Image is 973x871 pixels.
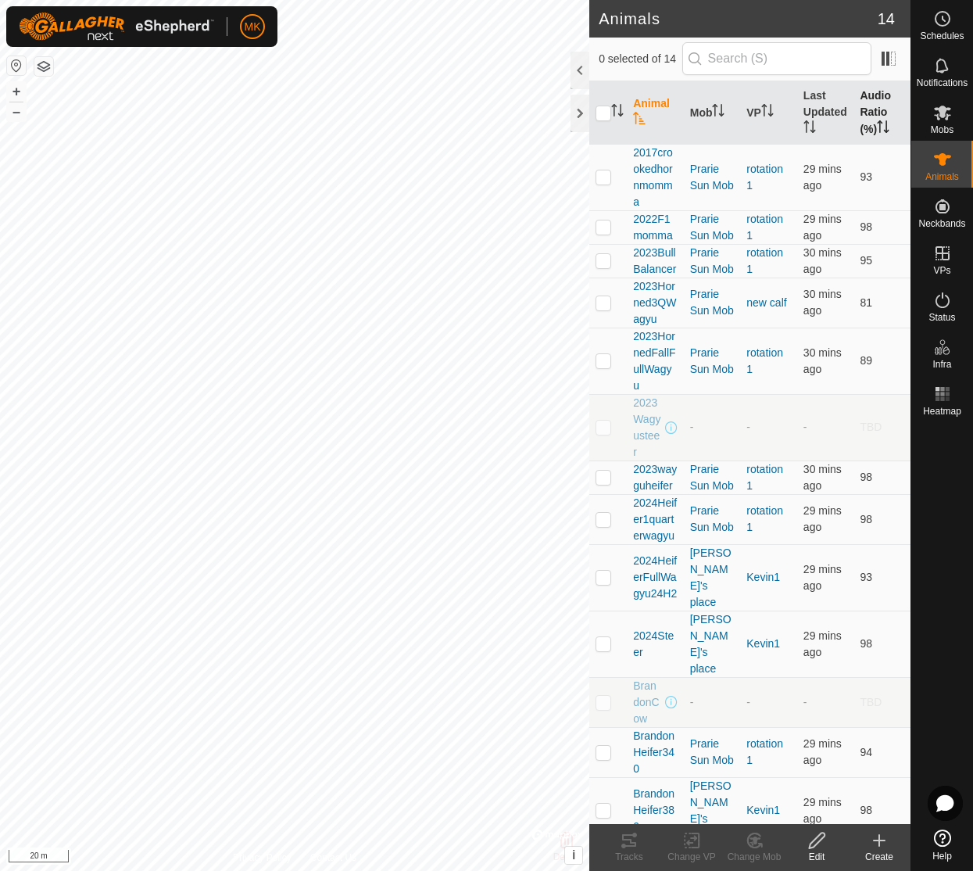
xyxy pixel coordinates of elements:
span: 23 Aug 2025 at 8:07 pm [803,629,842,658]
span: TBD [860,696,882,708]
a: Kevin1 [746,637,780,650]
a: rotation 1 [746,463,783,492]
span: 81 [860,296,872,309]
div: - [690,419,735,435]
div: Prarie Sun Mob [690,461,735,494]
th: Audio Ratio (%) [853,81,910,145]
span: Animals [925,172,959,181]
span: 23 Aug 2025 at 8:07 pm [803,346,842,375]
span: 94 [860,746,872,758]
a: rotation 1 [746,346,783,375]
span: 2023Horned3QWagyu [633,278,678,328]
span: 2024HeiferFullWagyu24H2 [633,553,678,602]
div: Prarie Sun Mob [690,736,735,769]
span: BrandonHeifer340 [633,728,678,777]
div: [PERSON_NAME]'s place [690,611,735,677]
span: 23 Aug 2025 at 8:07 pm [803,796,842,825]
app-display-virtual-paddock-transition: - [746,696,750,708]
span: 23 Aug 2025 at 8:07 pm [803,563,842,592]
p-sorticon: Activate to sort [761,106,774,119]
span: 23 Aug 2025 at 8:07 pm [803,213,842,242]
span: 98 [860,804,872,816]
div: Edit [785,850,848,864]
span: TBD [860,421,882,433]
span: BrandonHeifer380 [633,786,678,835]
p-sorticon: Activate to sort [633,114,646,127]
img: Gallagher Logo [19,13,214,41]
p-sorticon: Activate to sort [712,106,724,119]
p-sorticon: Activate to sort [803,123,816,135]
a: Help [911,823,973,867]
span: 23 Aug 2025 at 8:07 pm [803,163,842,192]
div: [PERSON_NAME]'s place [690,778,735,844]
a: rotation 1 [746,163,783,192]
div: [PERSON_NAME]'s place [690,545,735,611]
div: Change VP [660,850,723,864]
span: Mobs [931,125,953,134]
span: 2017crookedhornmomma [633,145,678,210]
div: Prarie Sun Mob [690,503,735,536]
div: - [690,694,735,711]
span: 98 [860,637,872,650]
th: VP [740,81,797,145]
a: new calf [746,296,786,309]
th: Mob [684,81,741,145]
p-sorticon: Activate to sort [611,106,624,119]
span: 14 [878,7,895,30]
button: i [565,847,582,864]
span: 2023BullBalancer [633,245,678,278]
span: 89 [860,354,872,367]
span: Neckbands [918,219,965,228]
a: Contact Us [310,851,356,865]
span: Infra [932,360,951,369]
div: Prarie Sun Mob [690,245,735,278]
span: Notifications [917,78,968,88]
span: 93 [860,170,872,183]
span: 0 selected of 14 [599,51,681,67]
div: Change Mob [723,850,785,864]
div: Create [848,850,910,864]
span: 23 Aug 2025 at 8:07 pm [803,737,842,766]
span: Status [928,313,955,322]
div: Prarie Sun Mob [690,345,735,378]
span: 98 [860,471,872,483]
a: rotation 1 [746,246,783,275]
button: Map Layers [34,57,53,76]
a: rotation 1 [746,213,783,242]
span: 2023HornedFallFullWagyu [633,328,678,394]
input: Search (S) [682,42,871,75]
span: VPs [933,266,950,275]
span: 2023wayguheifer [633,461,678,494]
div: Prarie Sun Mob [690,161,735,194]
div: Prarie Sun Mob [690,211,735,244]
span: 23 Aug 2025 at 8:07 pm [803,246,842,275]
span: 98 [860,220,872,233]
span: 23 Aug 2025 at 8:07 pm [803,504,842,533]
span: BrandonCow [633,678,662,727]
th: Last Updated [797,81,854,145]
span: 98 [860,513,872,525]
a: Privacy Policy [233,851,292,865]
button: + [7,82,26,101]
span: 95 [860,254,872,267]
a: rotation 1 [746,504,783,533]
span: MK [245,19,261,35]
span: 2022F1momma [633,211,678,244]
app-display-virtual-paddock-transition: - [746,421,750,433]
a: rotation 1 [746,737,783,766]
span: i [572,848,575,862]
span: - [803,421,807,433]
span: Help [932,851,952,861]
span: 23 Aug 2025 at 8:07 pm [803,288,842,317]
button: Reset Map [7,56,26,75]
p-sorticon: Activate to sort [877,123,889,135]
span: 2024Steer [633,628,678,661]
span: 2023Wagyusteer [633,395,662,461]
a: Kevin1 [746,804,780,816]
span: - [803,696,807,708]
div: Prarie Sun Mob [690,286,735,319]
span: Schedules [920,31,964,41]
button: – [7,102,26,121]
span: Heatmap [923,407,961,416]
span: 93 [860,571,872,583]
